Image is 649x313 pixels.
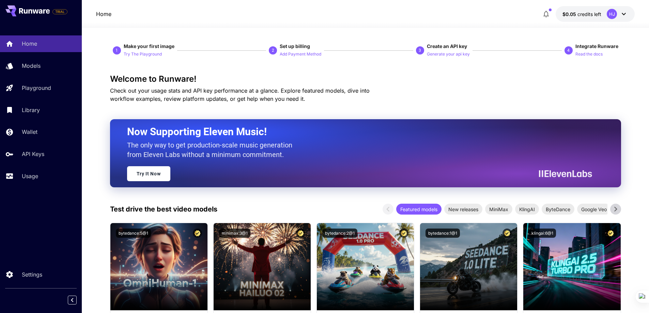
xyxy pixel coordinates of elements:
div: $0.05 [562,11,601,18]
span: New releases [444,206,482,213]
span: TRIAL [53,9,67,14]
p: Test drive the best video models [110,204,217,214]
button: Certified Model – Vetted for best performance and includes a commercial license. [399,229,408,238]
p: Settings [22,270,42,279]
img: alt [523,223,620,310]
p: Library [22,106,40,114]
p: API Keys [22,150,44,158]
span: $0.05 [562,11,577,17]
span: Add your payment card to enable full platform functionality. [52,7,67,16]
button: $0.05HJ [556,6,635,22]
button: bytedance:5@1 [116,229,151,238]
button: Certified Model – Vetted for best performance and includes a commercial license. [296,229,305,238]
button: Certified Model – Vetted for best performance and includes a commercial license. [193,229,202,238]
button: Certified Model – Vetted for best performance and includes a commercial license. [606,229,615,238]
div: Google Veo [577,204,611,215]
a: Try It Now [127,166,170,181]
img: alt [110,223,207,310]
p: Add Payment Method [280,51,321,58]
span: Featured models [396,206,442,213]
div: KlingAI [515,204,539,215]
span: Create an API key [427,43,467,49]
img: alt [317,223,414,310]
button: Try The Playground [124,50,162,58]
p: Wallet [22,128,37,136]
p: Models [22,62,41,70]
span: Set up billing [280,43,310,49]
span: ByteDance [542,206,574,213]
span: MiniMax [485,206,512,213]
h2: Now Supporting Eleven Music! [127,125,587,138]
button: Collapse sidebar [68,296,77,304]
img: alt [214,223,311,310]
p: Playground [22,84,51,92]
div: Featured models [396,204,442,215]
div: Collapse sidebar [73,294,82,306]
button: Read the docs [575,50,603,58]
p: Home [22,40,37,48]
div: HJ [607,9,617,19]
div: ByteDance [542,204,574,215]
span: Integrate Runware [575,43,618,49]
button: bytedance:2@1 [322,229,357,238]
p: Usage [22,172,38,180]
p: Read the docs [575,51,603,58]
nav: breadcrumb [96,10,111,18]
button: Generate your api key [427,50,470,58]
button: Add Payment Method [280,50,321,58]
button: Certified Model – Vetted for best performance and includes a commercial license. [503,229,512,238]
p: Generate your api key [427,51,470,58]
img: alt [420,223,517,310]
p: 1 [115,47,118,53]
span: credits left [577,11,601,17]
p: Try The Playground [124,51,162,58]
p: The only way to get production-scale music generation from Eleven Labs without a minimum commitment. [127,140,297,159]
span: Google Veo [577,206,611,213]
span: Check out your usage stats and API key performance at a glance. Explore featured models, dive int... [110,87,370,102]
div: MiniMax [485,204,512,215]
button: bytedance:1@1 [426,229,460,238]
span: Make your first image [124,43,174,49]
a: Home [96,10,111,18]
button: minimax:3@1 [219,229,250,238]
h3: Welcome to Runware! [110,74,621,84]
p: 4 [567,47,570,53]
div: New releases [444,204,482,215]
p: 3 [419,47,421,53]
p: 2 [272,47,274,53]
span: KlingAI [515,206,539,213]
button: klingai:6@1 [529,229,556,238]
